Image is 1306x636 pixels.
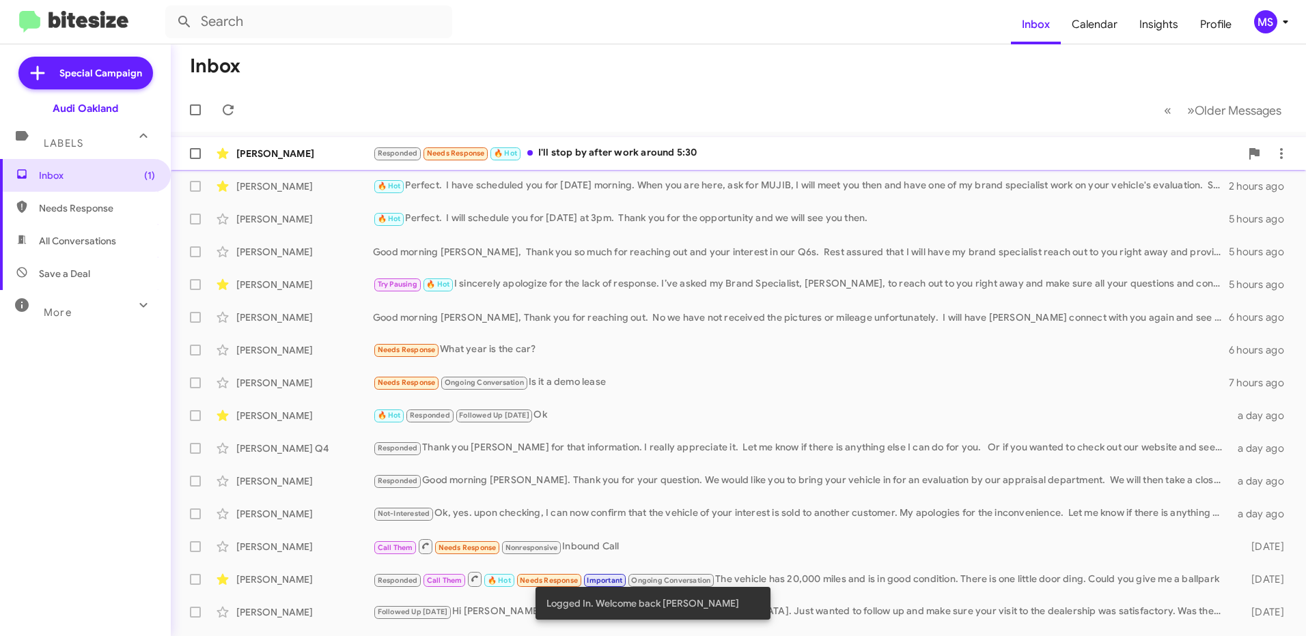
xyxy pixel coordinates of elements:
a: Special Campaign [18,57,153,89]
div: [DATE] [1229,605,1295,619]
span: Followed Up [DATE] [459,411,529,420]
div: Perfect. I have scheduled you for [DATE] morning. When you are here, ask for MUJIB, I will meet y... [373,178,1229,194]
span: Responded [378,576,418,585]
span: More [44,306,72,319]
div: MS [1254,10,1277,33]
span: Responded [378,476,418,485]
span: 🔥 Hot [426,280,449,289]
div: [PERSON_NAME] [236,573,373,586]
div: 5 hours ago [1229,278,1295,291]
h1: Inbox [190,55,240,77]
div: [PERSON_NAME] [236,245,373,259]
div: [PERSON_NAME] [236,310,373,324]
div: Good morning [PERSON_NAME], Thank you so much for reaching out and your interest in our Q6s. Rest... [373,245,1229,259]
div: [DATE] [1229,573,1295,586]
button: Previous [1156,96,1180,124]
div: [PERSON_NAME] [236,474,373,488]
span: All Conversations [39,234,116,248]
span: Special Campaign [59,66,142,80]
div: 6 hours ago [1229,310,1295,324]
span: Needs Response [378,378,436,387]
button: Next [1179,96,1290,124]
div: Is it a demo lease [373,375,1229,390]
div: a day ago [1229,507,1295,521]
div: 5 hours ago [1229,245,1295,259]
div: Audi Oakland [53,102,118,115]
div: [PERSON_NAME] [236,540,373,553]
div: [PERSON_NAME] [236,212,373,226]
span: Nonresponsive [505,543,558,552]
span: Responded [410,411,450,420]
div: Perfect. I will schedule you for [DATE] at 3pm. Thank you for the opportunity and we will see you... [373,211,1229,227]
span: Try Pausing [378,280,417,289]
div: [PERSON_NAME] [236,605,373,619]
div: 7 hours ago [1229,376,1295,390]
span: Save a Deal [39,267,90,280]
span: » [1187,102,1195,119]
div: Inbound Call [373,538,1229,555]
div: [PERSON_NAME] [236,343,373,357]
span: 🔥 Hot [494,149,517,158]
a: Insights [1128,5,1189,44]
span: « [1164,102,1171,119]
span: Needs Response [439,543,497,552]
span: Labels [44,137,83,149]
a: Calendar [1061,5,1128,44]
span: (1) [144,169,155,182]
div: [PERSON_NAME] [236,179,373,193]
div: Good morning [PERSON_NAME], Thank you for reaching out. No we have not received the pictures or m... [373,310,1229,324]
div: [PERSON_NAME] [236,409,373,422]
span: Followed Up [DATE] [378,607,448,616]
div: a day ago [1229,474,1295,488]
div: Thank you [PERSON_NAME] for that information. I really appreciate it. Let me know if there is any... [373,440,1229,456]
div: Ok, yes. upon checking, I can now confirm that the vehicle of your interest is sold to another cu... [373,506,1229,521]
span: Logged In. Welcome back [PERSON_NAME] [546,596,739,610]
div: Ok [373,407,1229,423]
span: Responded [378,444,418,452]
span: Call Them [378,543,413,552]
span: Needs Response [427,149,485,158]
div: I'll stop by after work around 5:30 [373,145,1240,161]
span: Ongoing Conversation [445,378,524,387]
div: [PERSON_NAME] [236,376,373,390]
div: [PERSON_NAME] [236,507,373,521]
div: [PERSON_NAME] [236,278,373,291]
span: 🔥 Hot [378,411,401,420]
nav: Page navigation example [1156,96,1290,124]
div: a day ago [1229,409,1295,422]
a: Profile [1189,5,1242,44]
div: [PERSON_NAME] Q4 [236,442,373,455]
div: Hi [PERSON_NAME] this is [PERSON_NAME] at Audi [GEOGRAPHIC_DATA]. Just wanted to follow up and ma... [373,604,1229,620]
span: Not-Interested [378,509,430,518]
span: Needs Response [378,345,436,354]
a: Inbox [1011,5,1061,44]
span: Needs Response [39,201,155,215]
button: MS [1242,10,1291,33]
div: The vehicle has 20,000 miles and is in good condition. There is one little door ding. Could you g... [373,570,1229,588]
input: Search [165,5,452,38]
span: 🔥 Hot [488,576,511,585]
span: Responded [378,149,418,158]
div: [DATE] [1229,540,1295,553]
span: Call Them [427,576,462,585]
div: What year is the car? [373,342,1229,358]
div: 6 hours ago [1229,343,1295,357]
span: Older Messages [1195,103,1281,118]
div: 2 hours ago [1229,179,1295,193]
div: a day ago [1229,442,1295,455]
div: [PERSON_NAME] [236,147,373,160]
div: Good morning [PERSON_NAME]. Thank you for your question. We would like you to bring your vehicle ... [373,473,1229,489]
span: 🔥 Hot [378,214,401,223]
span: 🔥 Hot [378,182,401,190]
span: Inbox [39,169,155,182]
div: 5 hours ago [1229,212,1295,226]
div: I sincerely apologize for the lack of response. I’ve asked my Brand Specialist, [PERSON_NAME], to... [373,276,1229,292]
